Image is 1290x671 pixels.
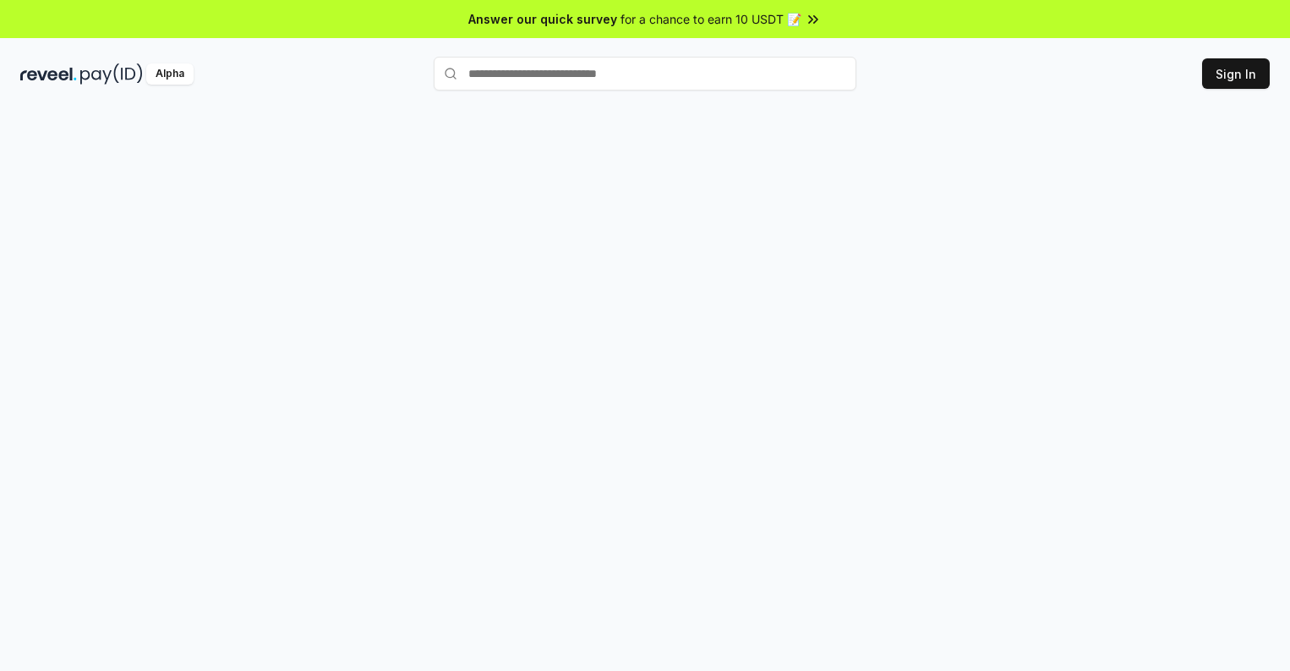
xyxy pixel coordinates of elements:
[620,10,801,28] span: for a chance to earn 10 USDT 📝
[20,63,77,85] img: reveel_dark
[1202,58,1270,89] button: Sign In
[146,63,194,85] div: Alpha
[80,63,143,85] img: pay_id
[468,10,617,28] span: Answer our quick survey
